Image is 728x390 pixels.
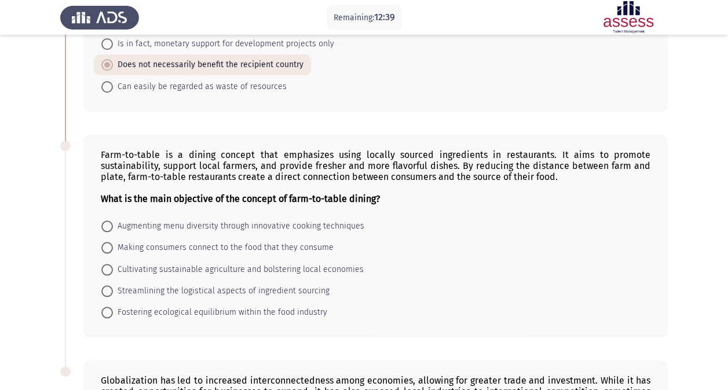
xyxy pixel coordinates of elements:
[113,80,287,94] span: Can easily be regarded as waste of resources
[101,193,380,204] b: What is the main objective of the concept of farm-to-table dining?
[113,263,364,277] span: Cultivating sustainable agriculture and bolstering local economies
[113,219,364,233] span: Augmenting menu diversity through innovative cooking techniques
[113,58,303,72] span: Does not necessarily benefit the recipient country
[334,10,395,25] p: Remaining:
[113,241,334,255] span: Making consumers connect to the food that they consume
[589,1,668,34] img: Assessment logo of ASSESS English Language Assessment (3 Module) (Ad - IB)
[113,284,330,298] span: Streamlining the logistical aspects of ingredient sourcing
[113,37,334,51] span: Is in fact, monetary support for development projects only
[113,306,327,319] span: Fostering ecological equilibrium within the food industry
[101,149,650,204] div: Farm-to-table is a dining concept that emphasizes using locally sourced ingredients in restaurant...
[374,12,395,23] span: 12:39
[60,1,139,34] img: Assess Talent Management logo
